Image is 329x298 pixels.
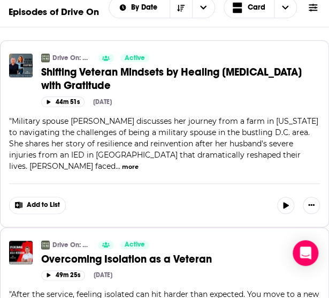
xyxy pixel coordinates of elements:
img: Overcoming Isolation as a Veteran [9,241,33,264]
a: Active [120,54,149,62]
span: Shifting Veteran Mindsets by Healing [MEDICAL_DATA] with Gratitude [41,65,302,92]
button: more [122,162,139,172]
span: Card [248,4,265,11]
span: ... [116,161,120,171]
button: 44m 51s [41,96,85,107]
span: Overcoming Isolation as a Veteran [41,252,212,266]
h1: Episodes of Drive On [9,6,99,18]
img: Drive On: Helping Veterans Navigate PTSD & Life After Military Service [41,54,50,62]
a: Active [120,241,149,249]
button: 49m 25s [41,270,85,280]
img: Drive On: Helping Veterans Navigate PTSD & Life After Military Service [41,241,50,249]
span: By Date [131,4,161,11]
div: [DATE] [94,271,112,279]
button: Show More Button [10,197,65,213]
span: " [9,116,318,171]
a: Shifting Veteran Mindsets by Healing [MEDICAL_DATA] with Gratitude [41,65,320,92]
a: Drive On: Helping Veterans Navigate [MEDICAL_DATA] & Life After Military Service [52,241,91,249]
span: Add to List [27,201,60,209]
span: Active [125,53,145,64]
button: Show More Button [303,197,320,214]
div: Open Intercom Messenger [293,240,318,266]
a: Drive On: Helping Veterans Navigate [MEDICAL_DATA] & Life After Military Service [52,54,91,62]
button: open menu [109,4,170,11]
span: Military spouse [PERSON_NAME] discusses her journey from a farm in [US_STATE] to navigating the c... [9,116,318,171]
div: [DATE] [93,98,112,106]
img: Shifting Veteran Mindsets by Healing PTSD with Gratitude [9,54,33,77]
a: Overcoming Isolation as a Veteran [41,252,320,266]
span: Active [125,240,145,250]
